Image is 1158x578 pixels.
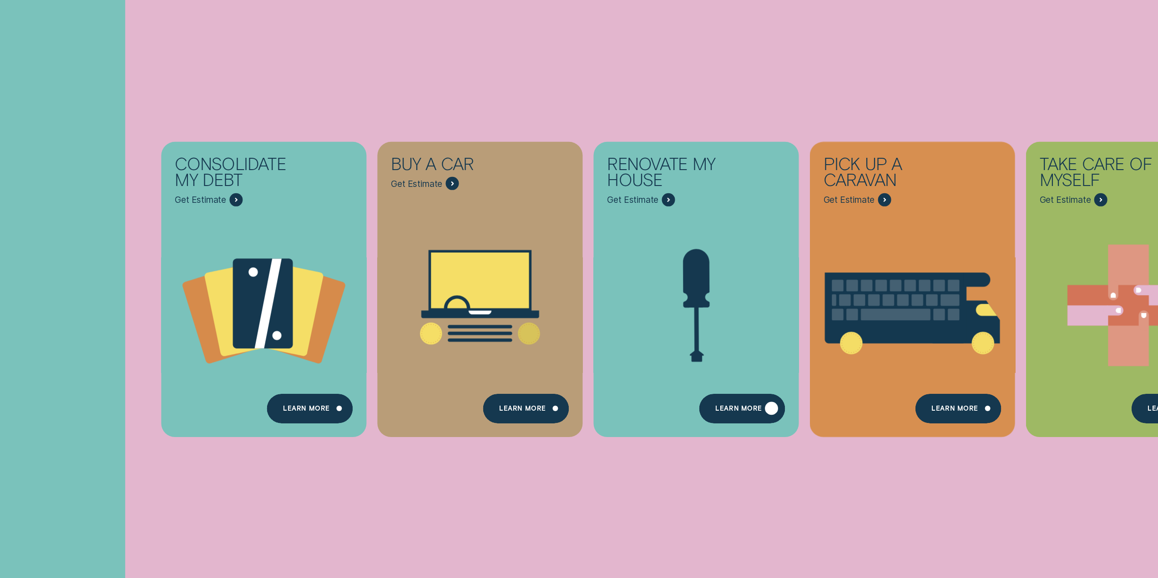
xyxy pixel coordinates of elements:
[607,194,658,205] span: Get Estimate
[699,394,785,423] a: Learn more
[483,394,569,423] a: Learn More
[391,178,442,189] span: Get Estimate
[1039,194,1091,205] span: Get Estimate
[915,394,1001,423] a: Learn More
[809,141,1015,428] a: Pick up a caravan - Learn more
[823,155,954,193] div: Pick up a caravan
[267,394,353,423] a: Learn more
[391,155,522,177] div: Buy a car
[607,155,738,193] div: Renovate My House
[823,194,875,205] span: Get Estimate
[175,155,306,193] div: Consolidate my debt
[593,141,799,428] a: Renovate My House - Learn more
[377,141,582,428] a: Buy a car - Learn more
[175,194,226,205] span: Get Estimate
[161,141,366,428] a: Consolidate my debt - Learn more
